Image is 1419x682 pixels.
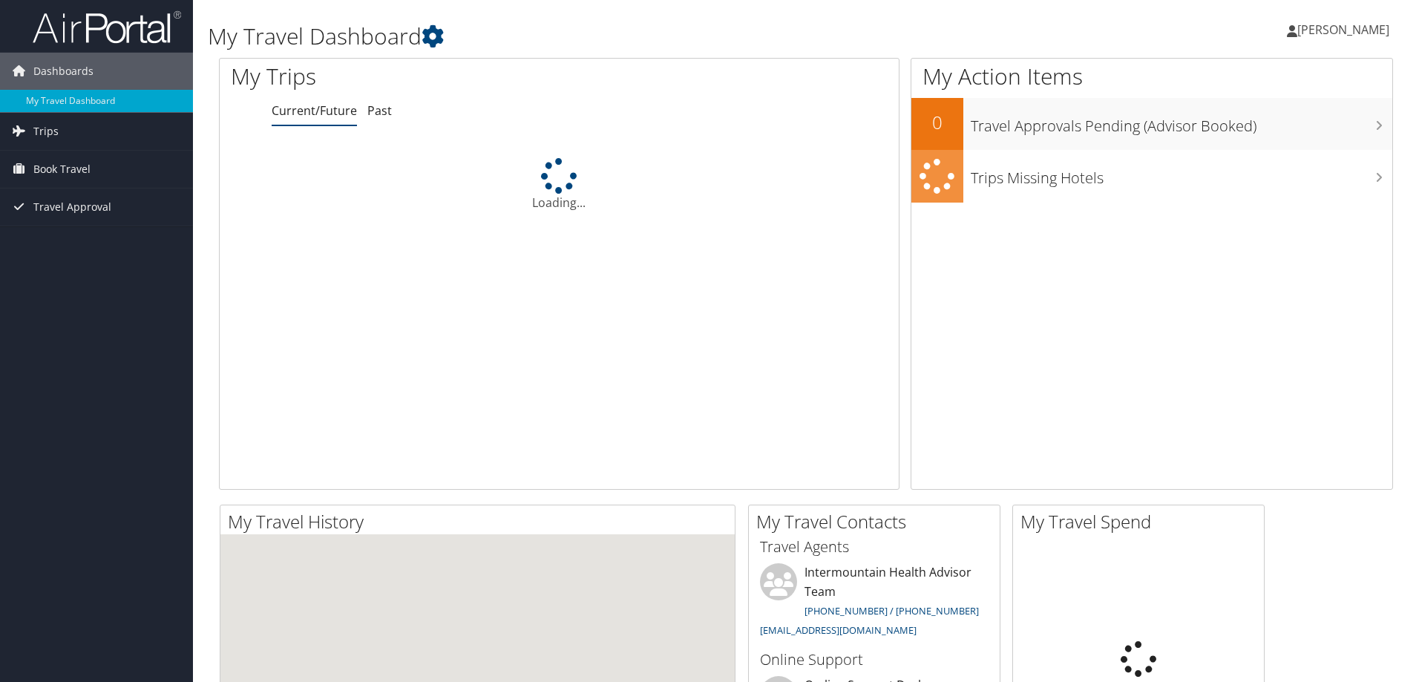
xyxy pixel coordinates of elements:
[911,61,1392,92] h1: My Action Items
[228,509,735,534] h2: My Travel History
[33,10,181,45] img: airportal-logo.png
[756,509,1000,534] h2: My Travel Contacts
[971,108,1392,137] h3: Travel Approvals Pending (Advisor Booked)
[1287,7,1404,52] a: [PERSON_NAME]
[760,623,917,637] a: [EMAIL_ADDRESS][DOMAIN_NAME]
[220,158,899,212] div: Loading...
[911,150,1392,203] a: Trips Missing Hotels
[911,98,1392,150] a: 0Travel Approvals Pending (Advisor Booked)
[33,188,111,226] span: Travel Approval
[33,151,91,188] span: Book Travel
[33,53,94,90] span: Dashboards
[753,563,996,643] li: Intermountain Health Advisor Team
[367,102,392,119] a: Past
[760,537,989,557] h3: Travel Agents
[33,113,59,150] span: Trips
[208,21,1006,52] h1: My Travel Dashboard
[272,102,357,119] a: Current/Future
[760,649,989,670] h3: Online Support
[911,110,963,135] h2: 0
[804,604,979,617] a: [PHONE_NUMBER] / [PHONE_NUMBER]
[971,160,1392,188] h3: Trips Missing Hotels
[1020,509,1264,534] h2: My Travel Spend
[231,61,605,92] h1: My Trips
[1297,22,1389,38] span: [PERSON_NAME]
